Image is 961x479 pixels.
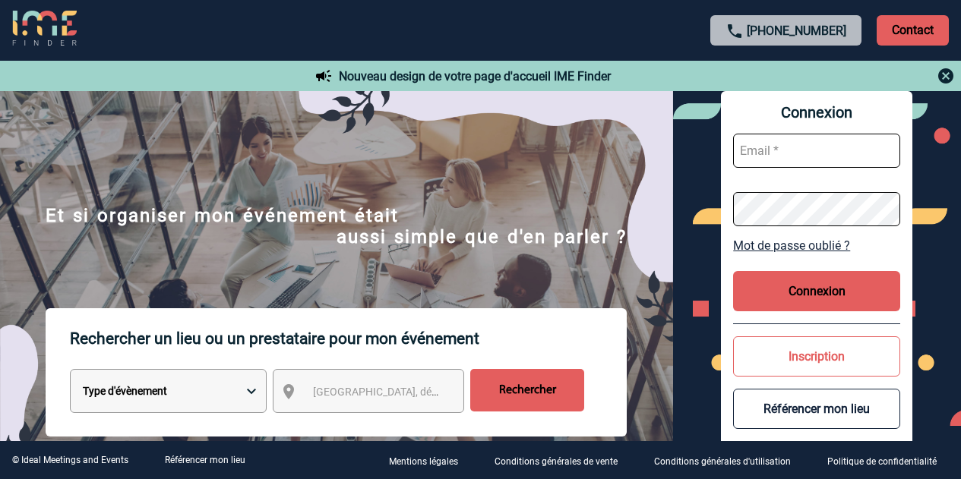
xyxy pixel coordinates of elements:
p: Conditions générales d'utilisation [654,456,791,467]
p: Mentions légales [389,456,458,467]
p: Conditions générales de vente [495,456,618,467]
a: Conditions générales de vente [482,453,642,468]
span: Connexion [733,103,900,121]
a: Mentions légales [377,453,482,468]
button: Connexion [733,271,900,311]
span: [GEOGRAPHIC_DATA], département, région... [313,386,524,398]
input: Rechercher [470,369,584,411]
div: © Ideal Meetings and Events [12,455,128,465]
a: Politique de confidentialité [815,453,961,468]
input: Email * [733,134,900,168]
a: Mot de passe oublié ? [733,238,900,253]
p: Contact [877,15,949,46]
button: Référencer mon lieu [733,389,900,429]
p: Politique de confidentialité [827,456,937,467]
img: call-24-px.png [725,22,744,40]
a: [PHONE_NUMBER] [747,24,846,38]
a: Référencer mon lieu [165,455,245,465]
a: Conditions générales d'utilisation [642,453,815,468]
p: Rechercher un lieu ou un prestataire pour mon événement [70,308,627,369]
button: Inscription [733,336,900,377]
